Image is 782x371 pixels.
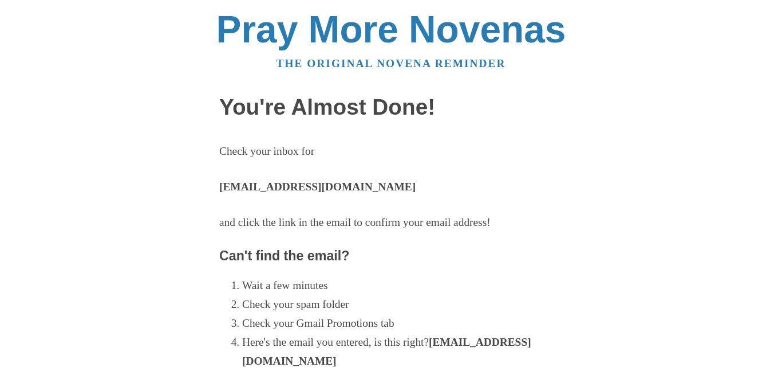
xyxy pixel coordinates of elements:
h1: You're Almost Done! [219,95,563,120]
li: Here's the email you entered, is this right? [242,333,563,371]
p: Check your inbox for [219,142,563,161]
li: Check your spam folder [242,295,563,314]
h3: Can't find the email? [219,249,563,264]
li: Wait a few minutes [242,276,563,295]
a: Pray More Novenas [216,8,566,50]
p: and click the link in the email to confirm your email address! [219,213,563,232]
a: The original novena reminder [277,57,506,69]
li: Check your Gmail Promotions tab [242,314,563,333]
strong: [EMAIL_ADDRESS][DOMAIN_NAME] [219,181,416,193]
strong: [EMAIL_ADDRESS][DOMAIN_NAME] [242,336,531,367]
